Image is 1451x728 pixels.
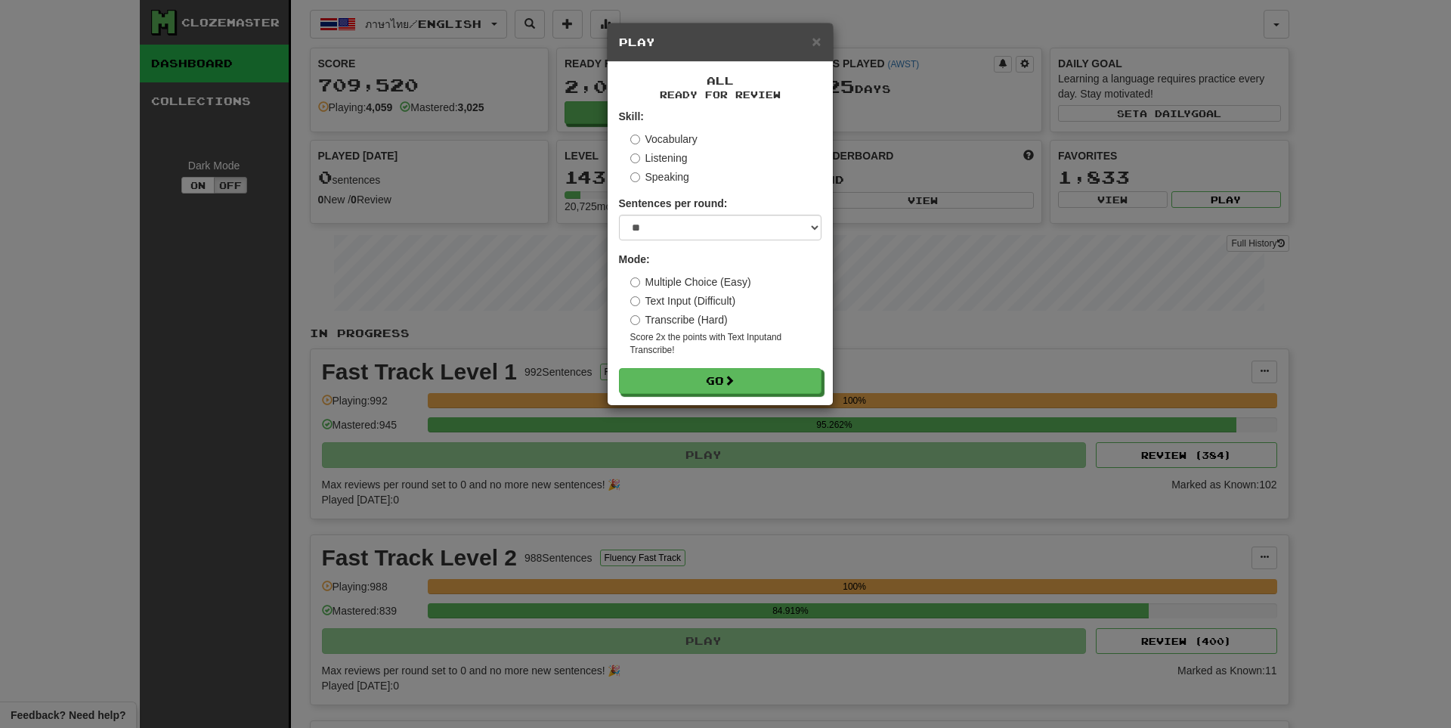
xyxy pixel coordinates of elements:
input: Speaking [630,172,640,182]
button: Go [619,368,821,394]
label: Multiple Choice (Easy) [630,274,751,290]
label: Sentences per round: [619,196,728,211]
small: Ready for Review [619,88,821,101]
strong: Mode: [619,253,650,265]
label: Speaking [630,169,689,184]
input: Vocabulary [630,135,640,144]
strong: Skill: [619,110,644,122]
label: Vocabulary [630,132,698,147]
small: Score 2x the points with Text Input and Transcribe ! [630,331,821,357]
label: Text Input (Difficult) [630,293,736,308]
input: Listening [630,153,640,163]
label: Listening [630,150,688,166]
span: All [707,74,734,87]
span: × [812,33,821,50]
h5: Play [619,35,821,50]
input: Transcribe (Hard) [630,315,640,325]
input: Multiple Choice (Easy) [630,277,640,287]
input: Text Input (Difficult) [630,296,640,306]
button: Close [812,33,821,49]
label: Transcribe (Hard) [630,312,728,327]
